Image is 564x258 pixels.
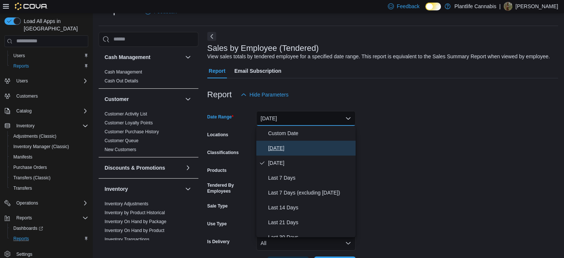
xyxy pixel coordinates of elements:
[10,142,72,151] a: Inventory Manager (Classic)
[105,164,165,172] h3: Discounts & Promotions
[10,132,88,141] span: Adjustments (Classic)
[256,111,356,126] button: [DATE]
[21,17,88,32] span: Load All Apps in [GEOGRAPHIC_DATA]
[13,236,29,242] span: Reports
[16,123,34,129] span: Inventory
[209,63,225,78] span: Report
[105,138,138,143] a: Customer Queue
[13,199,88,208] span: Operations
[13,121,37,130] button: Inventory
[105,53,182,61] button: Cash Management
[105,185,182,193] button: Inventory
[105,69,142,75] a: Cash Management
[268,188,353,197] span: Last 7 Days (excluding [DATE])
[268,159,353,167] span: [DATE]
[13,133,56,139] span: Adjustments (Classic)
[13,76,31,85] button: Users
[105,164,182,172] button: Discounts & Promotions
[1,213,91,223] button: Reports
[13,199,41,208] button: Operations
[425,3,441,10] input: Dark Mode
[105,147,136,153] span: New Customers
[105,120,153,126] span: Customer Loyalty Points
[105,53,151,61] h3: Cash Management
[13,76,88,85] span: Users
[105,111,147,117] a: Customer Activity List
[13,63,29,69] span: Reports
[1,198,91,208] button: Operations
[13,225,43,231] span: Dashboards
[207,167,227,173] label: Products
[1,106,91,116] button: Catalog
[15,3,48,10] img: Cova
[207,182,253,194] label: Tendered By Employees
[256,126,356,237] div: Select listbox
[504,2,512,11] div: Kearan Fenton
[1,76,91,86] button: Users
[10,51,88,60] span: Users
[16,215,32,221] span: Reports
[10,173,53,182] a: Transfers (Classic)
[13,53,25,59] span: Users
[13,144,69,150] span: Inventory Manager (Classic)
[10,142,88,151] span: Inventory Manager (Classic)
[7,152,91,162] button: Manifests
[7,183,91,193] button: Transfers
[10,153,35,161] a: Manifests
[10,163,88,172] span: Purchase Orders
[16,200,38,206] span: Operations
[184,95,192,104] button: Customer
[105,120,153,125] a: Customer Loyalty Points
[207,90,232,99] h3: Report
[10,153,88,161] span: Manifests
[13,121,88,130] span: Inventory
[184,53,192,62] button: Cash Management
[10,163,50,172] a: Purchase Orders
[207,239,230,245] label: Is Delivery
[105,185,128,193] h3: Inventory
[207,203,228,209] label: Sale Type
[105,147,136,152] a: New Customers
[105,236,149,242] span: Inventory Transactions
[250,91,288,98] span: Hide Parameters
[268,218,353,227] span: Last 21 Days
[13,154,32,160] span: Manifests
[268,233,353,242] span: Last 30 Days
[16,108,32,114] span: Catalog
[105,201,148,207] span: Inventory Adjustments
[268,144,353,153] span: [DATE]
[10,184,88,193] span: Transfers
[13,91,88,101] span: Customers
[105,210,165,215] a: Inventory by Product Historical
[515,2,558,11] p: [PERSON_NAME]
[7,223,91,233] a: Dashboards
[105,95,182,103] button: Customer
[7,162,91,173] button: Purchase Orders
[10,173,88,182] span: Transfers (Classic)
[105,69,142,75] span: Cash Management
[105,228,164,233] a: Inventory On Hand by Product
[499,2,501,11] p: |
[207,53,550,61] div: View sales totals by tendered employee for a specified date range. This report is equivalent to t...
[10,132,59,141] a: Adjustments (Classic)
[105,95,129,103] h3: Customer
[256,236,356,251] button: All
[1,91,91,101] button: Customers
[99,110,198,157] div: Customer
[207,44,319,53] h3: Sales by Employee (Tendered)
[105,219,166,225] span: Inventory On Hand by Package
[10,62,88,71] span: Reports
[105,210,165,216] span: Inventory by Product Historical
[207,150,239,156] label: Classifications
[105,138,138,144] span: Customer Queue
[13,213,88,222] span: Reports
[7,61,91,71] button: Reports
[454,2,496,11] p: Plantlife Cannabis
[207,221,227,227] label: Use Type
[7,233,91,244] button: Reports
[7,50,91,61] button: Users
[13,92,41,101] a: Customers
[99,68,198,88] div: Cash Management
